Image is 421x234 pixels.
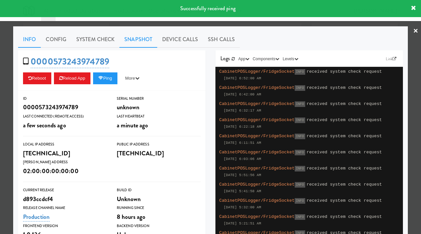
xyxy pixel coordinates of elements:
[295,166,305,171] span: INFO
[23,223,107,229] div: Frontend Version
[23,121,66,130] span: a few seconds ago
[295,182,305,188] span: INFO
[307,198,382,203] span: received system check request
[219,134,295,139] span: CabinetPOSLogger/FridgeSocket
[281,56,300,62] button: Levels
[117,113,201,120] div: Last Heartbeat
[295,134,305,139] span: INFO
[219,85,295,90] span: CabinetPOSLogger/FridgeSocket
[18,31,41,48] a: Info
[251,56,281,62] button: Components
[307,85,382,90] span: received system check request
[219,101,295,106] span: CabinetPOSLogger/FridgeSocket
[384,56,398,62] a: Link
[307,150,382,155] span: received system check request
[219,69,295,74] span: CabinetPOSLogger/FridgeSocket
[23,72,51,84] button: Reboot
[23,113,107,120] div: Last Connected (Remote Access)
[307,166,382,171] span: received system check request
[224,157,261,161] span: [DATE] 6:03:06 AM
[237,56,251,62] button: App
[23,141,107,148] div: Local IP Address
[23,212,50,221] a: Production
[71,31,119,48] a: System Check
[295,150,305,155] span: INFO
[219,214,295,219] span: CabinetPOSLogger/FridgeSocket
[54,72,90,84] button: Reload App
[224,189,261,193] span: [DATE] 5:41:58 AM
[307,182,382,187] span: received system check request
[413,21,418,41] a: ×
[117,194,201,205] div: Unknown
[117,141,201,148] div: Public IP Address
[23,187,107,194] div: Current Release
[23,102,107,113] div: 0000573243974789
[219,182,295,187] span: CabinetPOSLogger/FridgeSocket
[23,205,107,211] div: Release Channel Name
[307,134,382,139] span: received system check request
[117,102,201,113] div: unknown
[224,76,261,80] span: [DATE] 6:52:00 AM
[23,148,107,159] div: [TECHNICAL_ID]
[219,198,295,203] span: CabinetPOSLogger/FridgeSocket
[224,221,261,225] span: [DATE] 5:21:51 AM
[219,117,295,122] span: CabinetPOSLogger/FridgeSocket
[224,141,261,145] span: [DATE] 6:11:51 AM
[117,148,201,159] div: [TECHNICAL_ID]
[23,166,107,177] div: 02:00:00:00:00:00
[295,214,305,220] span: INFO
[117,121,148,130] span: a minute ago
[117,212,145,221] span: 8 hours ago
[157,31,203,48] a: Device Calls
[180,5,235,12] span: Successfully received ping
[224,173,261,177] span: [DATE] 5:51:56 AM
[219,166,295,171] span: CabinetPOSLogger/FridgeSocket
[220,55,230,62] span: Logs
[307,69,382,74] span: received system check request
[295,85,305,91] span: INFO
[224,92,261,96] span: [DATE] 6:42:00 AM
[23,95,107,102] div: ID
[41,31,71,48] a: Config
[307,101,382,106] span: received system check request
[117,95,201,102] div: Serial Number
[93,72,117,84] button: Ping
[203,31,240,48] a: SSH Calls
[295,198,305,204] span: INFO
[307,117,382,122] span: received system check request
[295,69,305,75] span: INFO
[117,205,201,211] div: Running Since
[224,109,261,113] span: [DATE] 6:32:17 AM
[295,117,305,123] span: INFO
[120,72,145,84] button: More
[23,194,107,205] div: d893ccdcf4
[295,101,305,107] span: INFO
[307,214,382,219] span: received system check request
[119,31,157,48] a: Snapshot
[23,159,107,166] div: [PERSON_NAME] Address
[117,223,201,229] div: Backend Version
[219,150,295,155] span: CabinetPOSLogger/FridgeSocket
[224,125,261,129] span: [DATE] 6:22:18 AM
[224,205,261,209] span: [DATE] 5:32:00 AM
[31,55,109,68] a: 0000573243974789
[117,187,201,194] div: Build Id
